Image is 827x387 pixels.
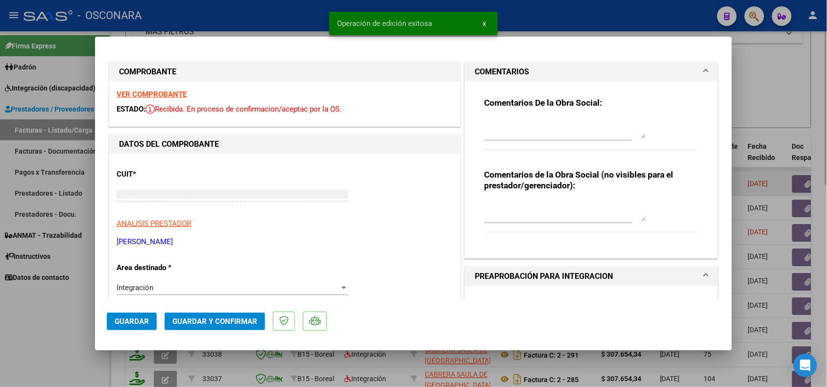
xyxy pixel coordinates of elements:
[117,169,218,180] p: CUIT
[117,90,187,99] a: VER COMPROBANTE
[117,236,453,248] p: [PERSON_NAME]
[465,267,718,286] mat-expansion-panel-header: PREAPROBACIÓN PARA INTEGRACION
[172,317,257,326] span: Guardar y Confirmar
[115,317,149,326] span: Guardar
[119,67,176,76] strong: COMPROBANTE
[484,98,602,108] strong: Comentarios De la Obra Social:
[117,105,146,114] span: ESTADO:
[794,354,817,377] div: Open Intercom Messenger
[475,15,494,32] button: x
[465,62,718,82] mat-expansion-panel-header: COMENTARIOS
[337,19,432,28] span: Operación de edición exitosa
[165,313,265,330] button: Guardar y Confirmar
[475,66,529,78] h1: COMENTARIOS
[484,170,673,190] strong: Comentarios de la Obra Social (no visibles para el prestador/gerenciador):
[465,82,718,259] div: COMENTARIOS
[117,283,153,292] span: Integración
[146,105,341,114] span: Recibida. En proceso de confirmacion/aceptac por la OS.
[117,262,218,273] p: Area destinado *
[117,219,191,228] span: ANALISIS PRESTADOR
[119,139,219,149] strong: DATOS DEL COMPROBANTE
[107,313,157,330] button: Guardar
[475,271,613,282] h1: PREAPROBACIÓN PARA INTEGRACION
[483,19,486,28] span: x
